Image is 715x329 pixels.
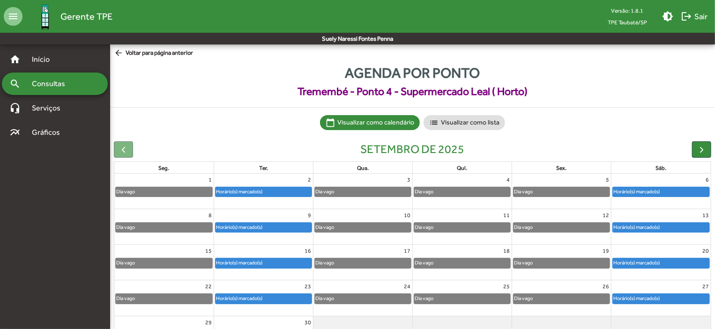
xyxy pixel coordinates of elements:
td: 13 de setembro de 2025 [611,209,711,245]
div: Dia vago [315,258,335,267]
a: segunda-feira [156,163,171,173]
a: 25 de setembro de 2025 [501,280,512,292]
a: 4 de setembro de 2025 [505,174,512,186]
span: TPE Taubaté/SP [600,16,655,28]
mat-icon: home [9,54,21,65]
a: 9 de setembro de 2025 [306,209,313,221]
a: 27 de setembro de 2025 [700,280,711,292]
a: Gerente TPE [22,1,112,32]
div: Horário(s) marcado(s) [613,187,660,196]
div: Dia vago [315,294,335,303]
td: 18 de setembro de 2025 [412,245,512,280]
mat-icon: menu [4,7,22,26]
a: 2 de setembro de 2025 [306,174,313,186]
a: 22 de setembro de 2025 [203,280,214,292]
td: 26 de setembro de 2025 [512,280,611,316]
div: Dia vago [514,294,533,303]
a: 19 de setembro de 2025 [601,245,611,257]
div: Horário(s) marcado(s) [216,294,263,303]
a: terça-feira [257,163,270,173]
div: Horário(s) marcado(s) [613,258,660,267]
div: Dia vago [514,223,533,232]
td: 3 de setembro de 2025 [313,174,412,209]
a: 3 de setembro de 2025 [405,174,412,186]
span: Tremembé - Ponto 4 - Supermercado Leal ( Horto) [110,83,715,100]
div: Dia vago [414,294,434,303]
a: 18 de setembro de 2025 [501,245,512,257]
div: Dia vago [414,258,434,267]
h2: setembro de 2025 [361,142,465,156]
a: 15 de setembro de 2025 [203,245,214,257]
td: 10 de setembro de 2025 [313,209,412,245]
div: Horário(s) marcado(s) [613,294,660,303]
div: Dia vago [514,187,533,196]
span: Voltar para página anterior [114,48,193,58]
td: 11 de setembro de 2025 [412,209,512,245]
a: 24 de setembro de 2025 [402,280,412,292]
td: 4 de setembro de 2025 [412,174,512,209]
a: quinta-feira [455,163,469,173]
td: 5 de setembro de 2025 [512,174,611,209]
div: Horário(s) marcado(s) [613,223,660,232]
td: 27 de setembro de 2025 [611,280,711,316]
a: 13 de setembro de 2025 [700,209,711,221]
a: 6 de setembro de 2025 [704,174,711,186]
a: 8 de setembro de 2025 [207,209,214,221]
td: 2 de setembro de 2025 [214,174,313,209]
div: Dia vago [116,223,135,232]
a: 17 de setembro de 2025 [402,245,412,257]
span: Consultas [26,78,77,89]
mat-chip: Visualizar como calendário [320,115,420,130]
td: 24 de setembro de 2025 [313,280,412,316]
div: Dia vago [116,187,135,196]
mat-icon: arrow_back [114,48,126,58]
mat-icon: headset_mic [9,102,21,114]
span: Agenda por ponto [110,62,715,83]
td: 15 de setembro de 2025 [114,245,214,280]
span: Sair [681,8,708,25]
div: Dia vago [116,258,135,267]
div: Dia vago [414,223,434,232]
span: Início [26,54,63,65]
a: quarta-feira [355,163,371,173]
mat-icon: logout [681,11,692,22]
span: Serviços [26,102,73,114]
a: 20 de setembro de 2025 [700,245,711,257]
td: 22 de setembro de 2025 [114,280,214,316]
a: 5 de setembro de 2025 [604,174,611,186]
mat-icon: brightness_medium [662,11,673,22]
div: Versão: 1.8.1 [600,5,655,16]
div: Dia vago [514,258,533,267]
td: 9 de setembro de 2025 [214,209,313,245]
div: Horário(s) marcado(s) [216,187,263,196]
img: Logo [30,1,60,32]
a: 30 de setembro de 2025 [303,316,313,329]
a: 1 de setembro de 2025 [207,174,214,186]
td: 25 de setembro de 2025 [412,280,512,316]
a: 23 de setembro de 2025 [303,280,313,292]
td: 20 de setembro de 2025 [611,245,711,280]
td: 16 de setembro de 2025 [214,245,313,280]
a: 29 de setembro de 2025 [203,316,214,329]
td: 19 de setembro de 2025 [512,245,611,280]
a: 26 de setembro de 2025 [601,280,611,292]
mat-icon: list [429,118,439,127]
div: Dia vago [315,187,335,196]
td: 17 de setembro de 2025 [313,245,412,280]
div: Dia vago [116,294,135,303]
td: 12 de setembro de 2025 [512,209,611,245]
mat-icon: search [9,78,21,89]
div: Horário(s) marcado(s) [216,258,263,267]
div: Dia vago [315,223,335,232]
mat-icon: calendar_today [326,118,335,127]
div: Horário(s) marcado(s) [216,223,263,232]
mat-icon: multiline_chart [9,127,21,138]
a: sexta-feira [555,163,569,173]
td: 8 de setembro de 2025 [114,209,214,245]
a: 10 de setembro de 2025 [402,209,412,221]
div: Dia vago [414,187,434,196]
a: 12 de setembro de 2025 [601,209,611,221]
button: Sair [677,8,711,25]
a: sábado [654,163,669,173]
a: 16 de setembro de 2025 [303,245,313,257]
